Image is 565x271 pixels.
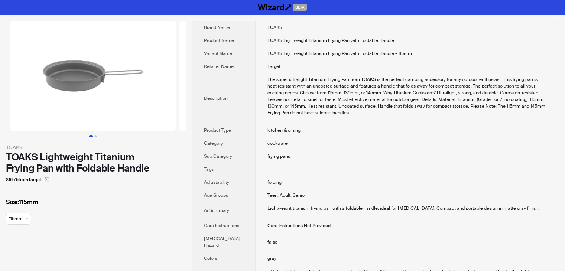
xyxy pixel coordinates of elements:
[204,255,217,261] span: Colors
[267,63,280,69] span: Target
[293,4,307,11] span: BETA
[204,140,223,146] span: Category
[6,143,180,151] div: TOAKS
[204,223,239,229] span: Care Instructions
[267,153,290,159] span: frying pans
[89,135,93,137] button: Go to slide 1
[95,135,97,137] button: Go to slide 2
[204,63,234,69] span: Retailer Name
[204,179,229,185] span: Adjustability
[267,140,288,146] span: cookware
[9,213,28,224] span: available
[204,50,232,56] span: Variant Name
[179,21,345,131] img: TOAKS Lightweight Titanium Frying Pan with Foldable Handle TOAKS Lightweight Titanium Frying Pan ...
[204,208,229,213] span: Ai Summary
[6,198,180,207] label: 115mm
[10,21,176,131] img: TOAKS Lightweight Titanium Frying Pan with Foldable Handle TOAKS Lightweight Titanium Frying Pan ...
[204,236,240,248] span: [MEDICAL_DATA] Hazard
[204,95,228,101] span: Description
[267,192,306,198] span: Teen, Adult, Senior
[204,25,230,30] span: Brand Name
[267,25,282,30] span: TOAKS
[204,127,231,133] span: Product Type
[204,153,232,159] span: Sub Category
[267,239,277,245] span: false
[6,198,19,206] span: Size :
[45,177,49,182] span: select
[267,223,331,229] span: Care Instructions Not Provided
[204,166,214,172] span: Tags
[204,192,228,198] span: Age Groups
[267,76,547,116] div: The super ultralight Titanium Frying Pan from TOAKS is the perfect camping accessory for any outd...
[267,255,276,261] span: gray
[267,50,412,56] span: TOAKS Lightweight Titanium Frying Pan with Foldable Handle - 115mm
[6,174,180,186] div: $16.75 from Target
[204,37,234,43] span: Product Name
[267,205,547,212] div: Lightweight titanium frying pan with a foldable handle, ideal for outdoor cooking. Compact and po...
[267,37,394,43] span: TOAKS Lightweight Titanium Frying Pan with Foldable Handle
[267,127,301,133] span: kitchen & dining
[267,179,282,185] span: folding
[6,151,180,174] div: TOAKS Lightweight Titanium Frying Pan with Foldable Handle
